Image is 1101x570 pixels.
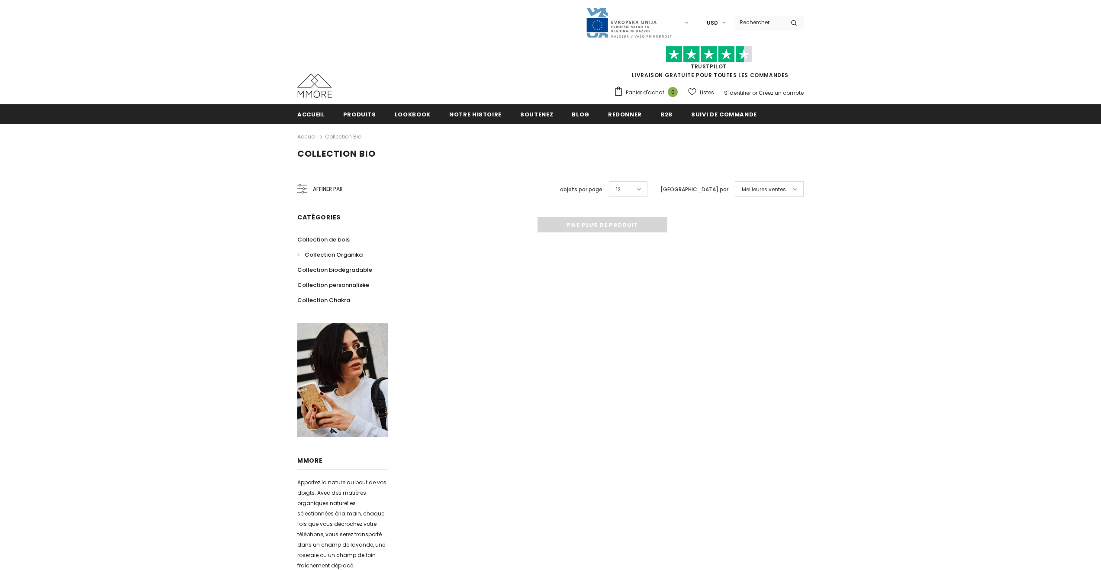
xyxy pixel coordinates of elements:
[608,104,642,124] a: Redonner
[660,185,728,194] label: [GEOGRAPHIC_DATA] par
[449,104,502,124] a: Notre histoire
[395,110,431,119] span: Lookbook
[707,19,718,27] span: USD
[297,262,372,277] a: Collection biodégradable
[297,235,350,244] span: Collection de bois
[297,247,363,262] a: Collection Organika
[660,104,673,124] a: B2B
[313,184,343,194] span: Affiner par
[660,110,673,119] span: B2B
[297,293,350,308] a: Collection Chakra
[666,46,752,63] img: Faites confiance aux étoiles pilotes
[608,110,642,119] span: Redonner
[586,19,672,26] a: Javni Razpis
[297,281,369,289] span: Collection personnalisée
[616,185,621,194] span: 12
[297,132,317,142] a: Accueil
[614,86,682,99] a: Panier d'achat 0
[297,456,323,465] span: MMORE
[297,148,376,160] span: Collection Bio
[449,110,502,119] span: Notre histoire
[297,110,325,119] span: Accueil
[572,104,589,124] a: Blog
[297,277,369,293] a: Collection personnalisée
[572,110,589,119] span: Blog
[560,185,602,194] label: objets par page
[520,104,553,124] a: soutenez
[297,296,350,304] span: Collection Chakra
[742,185,786,194] span: Meilleures ventes
[691,110,757,119] span: Suivi de commande
[297,266,372,274] span: Collection biodégradable
[759,89,804,97] a: Créez un compte
[297,213,341,222] span: Catégories
[297,74,332,98] img: Cas MMORE
[520,110,553,119] span: soutenez
[614,50,804,79] span: LIVRAISON GRATUITE POUR TOUTES LES COMMANDES
[626,88,664,97] span: Panier d'achat
[395,104,431,124] a: Lookbook
[688,85,714,100] a: Listes
[297,232,350,247] a: Collection de bois
[343,104,376,124] a: Produits
[297,104,325,124] a: Accueil
[586,7,672,39] img: Javni Razpis
[691,63,727,70] a: TrustPilot
[691,104,757,124] a: Suivi de commande
[734,16,784,29] input: Search Site
[668,87,678,97] span: 0
[325,133,361,140] a: Collection Bio
[343,110,376,119] span: Produits
[752,89,757,97] span: or
[700,88,714,97] span: Listes
[724,89,751,97] a: S'identifier
[305,251,363,259] span: Collection Organika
